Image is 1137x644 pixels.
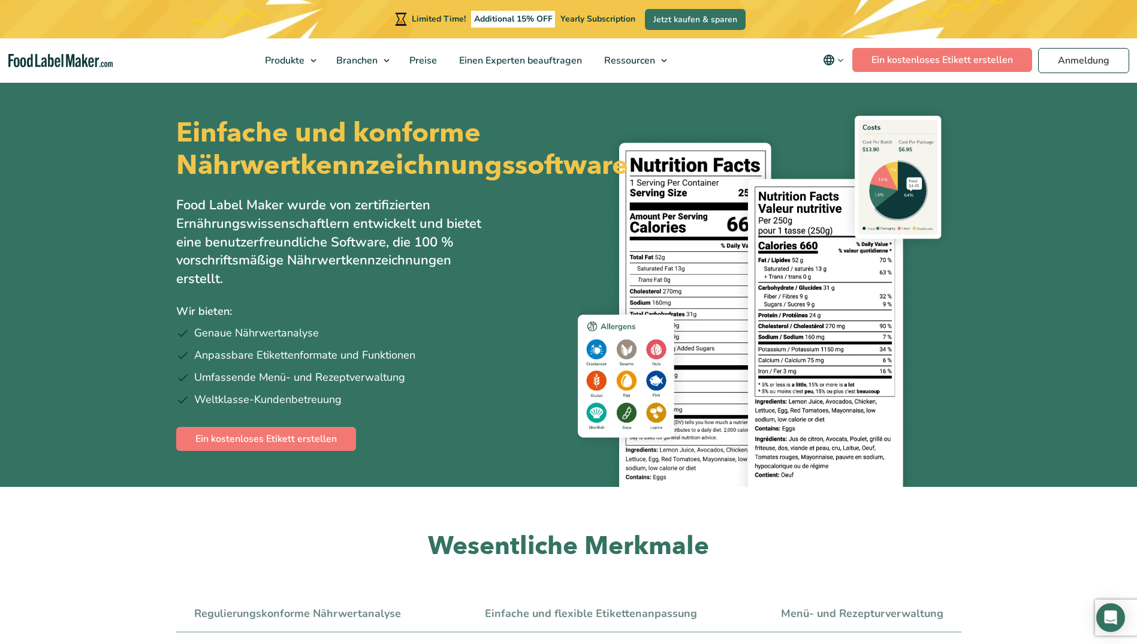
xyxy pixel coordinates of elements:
a: Preise [399,38,445,83]
span: Preise [406,54,438,67]
span: Additional 15% OFF [471,11,556,28]
a: Ein kostenloses Etikett erstellen [176,427,356,451]
a: Regulierungskonforme Nährwertanalyse [194,607,401,621]
span: Weltklasse-Kundenbetreuung [194,392,342,408]
h1: Einfache und konforme Nährwertkennzeichnungssoftware [176,117,559,182]
a: Anmeldung [1038,48,1129,73]
span: Limited Time! [412,13,466,25]
div: Open Intercom Messenger [1096,603,1125,632]
a: Branchen [325,38,396,83]
p: Wir bieten: [176,303,560,320]
h2: Wesentliche Merkmale [176,530,961,563]
a: Jetzt kaufen & sparen [645,9,746,30]
span: Anpassbare Etikettenformate und Funktionen [194,347,415,363]
a: Einen Experten beauftragen [448,38,590,83]
a: Ein kostenloses Etikett erstellen [852,48,1032,72]
span: Umfassende Menü- und Rezeptverwaltung [194,369,405,386]
span: Ressourcen [601,54,656,67]
a: Menü- und Rezepturverwaltung [781,607,943,621]
a: Ressourcen [593,38,673,83]
span: Branchen [333,54,379,67]
a: Einfache und flexible Etikettenanpassung [485,607,697,621]
span: Genaue Nährwertanalyse [194,325,319,341]
span: Einen Experten beauftragen [456,54,583,67]
a: Produkte [254,38,322,83]
p: Food Label Maker wurde von zertifizierten Ernährungswissenschaftlern entwickelt und bietet eine b... [176,196,488,288]
span: Produkte [261,54,306,67]
span: Yearly Subscription [560,13,635,25]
